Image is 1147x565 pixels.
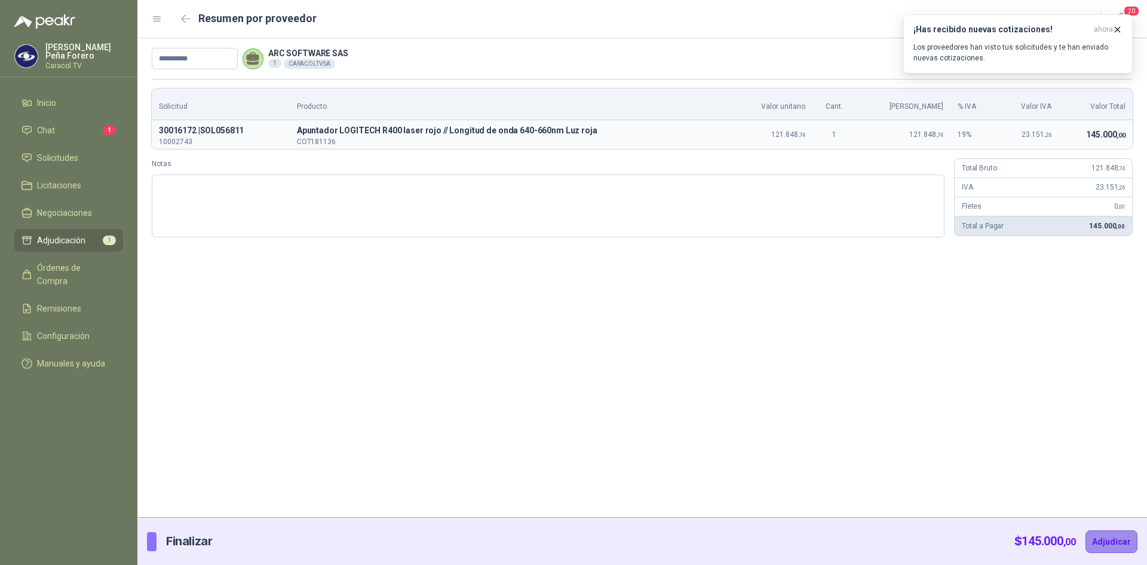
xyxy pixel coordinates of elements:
span: Órdenes de Compra [37,261,112,288]
th: Producto [290,88,731,120]
span: Apuntador LOGITECH R400 laser rojo // Longitud de onda 640-660nm Luz roja [297,124,724,138]
span: 20 [1123,5,1140,17]
a: Órdenes de Compra [14,256,123,292]
button: Adjudicar [1085,530,1137,553]
a: Licitaciones [14,174,123,197]
span: Manuales y ayuda [37,357,105,370]
a: Chat1 [14,119,123,142]
p: 10002743 [159,138,283,145]
a: Remisiones [14,297,123,320]
td: 1 [812,120,857,149]
a: Manuales y ayuda [14,352,123,375]
span: 145.000 [1089,222,1125,230]
th: % IVA [950,88,996,120]
a: Solicitudes [14,146,123,169]
span: ,74 [936,132,943,138]
span: ,74 [798,132,805,138]
span: 145.000 [1022,534,1076,548]
div: CARACOLTV SA [284,59,335,69]
p: Caracol TV [45,62,123,69]
p: 30016172 | SOL056811 [159,124,283,138]
span: 121.848 [771,130,805,139]
button: ¡Has recibido nuevas cotizaciones!ahora Los proveedores han visto tus solicitudes y te han enviad... [903,14,1133,74]
span: ,00 [1118,203,1125,210]
span: 1 [103,126,116,135]
span: Adjudicación [37,234,85,247]
p: A [297,124,724,138]
button: 20 [1111,8,1133,30]
a: Configuración [14,325,123,347]
th: [PERSON_NAME] [856,88,950,120]
p: Finalizar [166,532,212,551]
th: Valor Total [1059,88,1133,120]
h2: Resumen por proveedor [198,10,317,27]
img: Logo peakr [14,14,75,29]
span: Chat [37,124,55,137]
td: 19 % [950,120,996,149]
span: 1 [103,236,116,245]
span: Configuración [37,329,90,343]
span: 0 [1114,202,1125,210]
th: Valor IVA [996,88,1059,120]
span: 121.848 [1091,164,1125,172]
p: Total Bruto [962,163,996,174]
img: Company Logo [15,45,38,68]
label: Notas [152,158,944,170]
span: 23.151 [1022,130,1051,139]
div: 1 [268,59,281,68]
th: Solicitud [152,88,290,120]
p: Total a Pagar [962,221,1004,232]
span: Solicitudes [37,151,78,164]
span: Remisiones [37,302,81,315]
span: Licitaciones [37,179,81,192]
span: ,26 [1044,132,1051,138]
p: IVA [962,182,973,193]
span: ,00 [1063,536,1076,548]
span: ahora [1094,25,1113,35]
span: 145.000 [1086,130,1125,139]
span: Negociaciones [37,206,92,219]
a: Inicio [14,91,123,114]
span: ,00 [1117,132,1125,139]
p: Fletes [962,201,982,212]
th: Cant. [812,88,857,120]
span: ,00 [1116,223,1125,230]
p: ARC SOFTWARE SAS [268,49,348,57]
span: 23.151 [1096,183,1125,191]
p: $ [1014,532,1076,551]
span: ,74 [1118,165,1125,172]
th: Valor unitario [731,88,812,120]
p: [PERSON_NAME] Peña Forero [45,43,123,60]
span: ,26 [1118,184,1125,191]
span: Inicio [37,96,56,109]
a: Adjudicación1 [14,229,123,252]
p: COT181136 [297,138,724,145]
p: Los proveedores han visto tus solicitudes y te han enviado nuevas cotizaciones. [913,42,1123,63]
span: 121.848 [909,130,943,139]
h3: ¡Has recibido nuevas cotizaciones! [913,25,1089,35]
a: Negociaciones [14,201,123,224]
